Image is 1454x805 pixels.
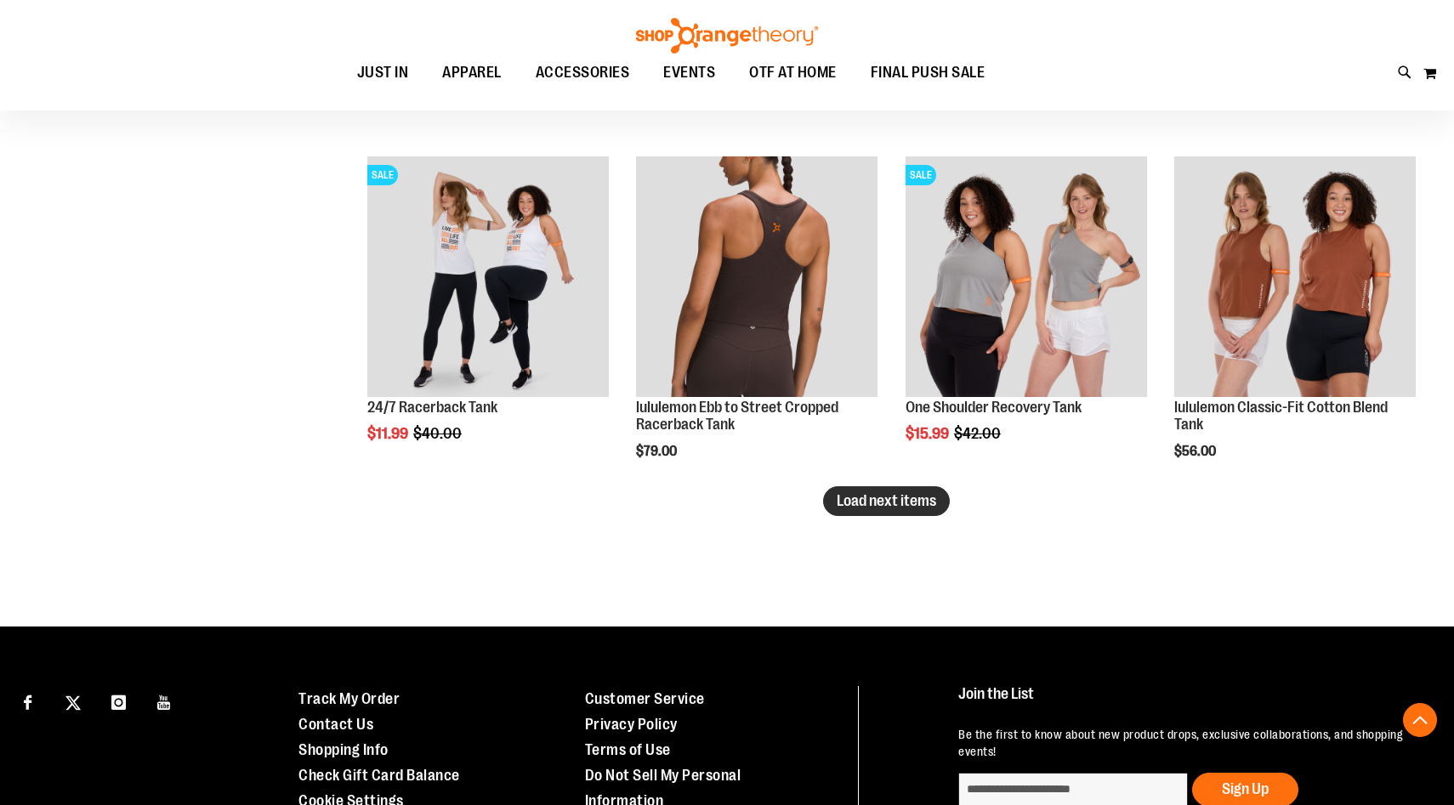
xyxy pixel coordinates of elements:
[646,54,732,93] a: EVENTS
[367,156,609,400] a: 24/7 Racerback TankSALE
[536,54,630,92] span: ACCESSORIES
[13,686,43,716] a: Visit our Facebook page
[871,54,985,92] span: FINAL PUSH SALE
[906,156,1147,400] a: Main view of One Shoulder Recovery TankSALE
[104,686,133,716] a: Visit our Instagram page
[357,54,409,92] span: JUST IN
[340,54,426,93] a: JUST IN
[823,486,950,516] button: Load next items
[585,690,705,707] a: Customer Service
[906,425,951,442] span: $15.99
[65,695,81,711] img: Twitter
[585,716,678,733] a: Privacy Policy
[425,54,519,92] a: APPAREL
[1222,780,1269,797] span: Sign Up
[413,425,464,442] span: $40.00
[954,425,1003,442] span: $42.00
[359,148,617,486] div: product
[1174,399,1388,433] a: lululemon Classic-Fit Cotton Blend Tank
[298,741,389,758] a: Shopping Info
[749,54,837,92] span: OTF AT HOME
[663,54,715,92] span: EVENTS
[1166,148,1424,502] div: product
[367,165,398,185] span: SALE
[958,686,1417,717] h4: Join the List
[837,492,936,509] span: Load next items
[585,741,671,758] a: Terms of Use
[1174,156,1416,398] img: lululemon Classic-Fit Cotton Blend Tank
[150,686,179,716] a: Visit our Youtube page
[906,156,1147,398] img: Main view of One Shoulder Recovery Tank
[636,156,878,400] a: OTF lululemon Womens Ebb to Street Cropped Racerback Tank Brown
[636,156,878,398] img: OTF lululemon Womens Ebb to Street Cropped Racerback Tank Brown
[298,690,400,707] a: Track My Order
[59,686,88,716] a: Visit our X page
[897,148,1156,486] div: product
[298,716,373,733] a: Contact Us
[1403,703,1437,737] button: Back To Top
[367,425,411,442] span: $11.99
[633,18,821,54] img: Shop Orangetheory
[628,148,886,502] div: product
[298,767,460,784] a: Check Gift Card Balance
[1174,444,1218,459] span: $56.00
[367,156,609,398] img: 24/7 Racerback Tank
[367,399,497,416] a: 24/7 Racerback Tank
[1174,156,1416,400] a: lululemon Classic-Fit Cotton Blend Tank
[519,54,647,93] a: ACCESSORIES
[442,54,502,92] span: APPAREL
[958,726,1417,760] p: Be the first to know about new product drops, exclusive collaborations, and shopping events!
[732,54,854,93] a: OTF AT HOME
[636,399,838,433] a: lululemon Ebb to Street Cropped Racerback Tank
[636,444,679,459] span: $79.00
[906,165,936,185] span: SALE
[906,399,1082,416] a: One Shoulder Recovery Tank
[854,54,1002,93] a: FINAL PUSH SALE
